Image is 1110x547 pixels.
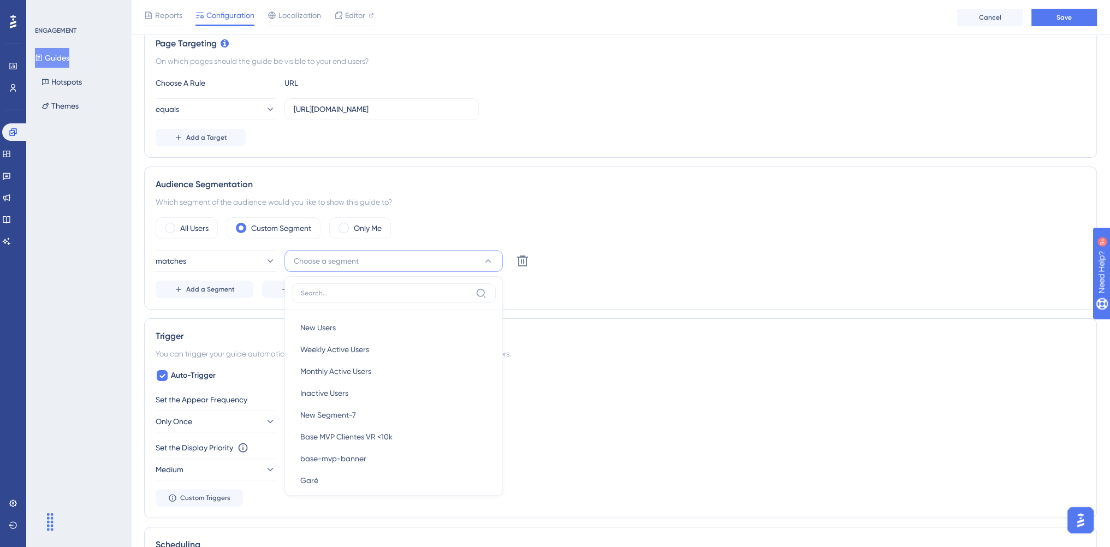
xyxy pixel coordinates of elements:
[300,452,366,465] span: base-mvp-banner
[300,343,369,356] span: Weekly Active Users
[35,48,69,68] button: Guides
[292,404,496,426] button: New Segment-7
[251,222,311,235] label: Custom Segment
[292,448,496,469] button: base-mvp-banner
[354,222,382,235] label: Only Me
[156,76,276,90] div: Choose A Rule
[156,463,183,476] span: Medium
[284,250,503,272] button: Choose a segment
[35,96,85,116] button: Themes
[156,129,246,146] button: Add a Target
[156,254,186,267] span: matches
[294,103,470,115] input: yourwebsite.com/path
[1064,504,1097,537] iframe: UserGuiding AI Assistant Launcher
[957,9,1023,26] button: Cancel
[156,250,276,272] button: matches
[300,365,371,378] span: Monthly Active Users
[155,9,182,22] span: Reports
[292,469,496,491] button: Garé
[284,76,405,90] div: URL
[301,289,471,298] input: Search...
[156,415,192,428] span: Only Once
[345,9,365,22] span: Editor
[35,26,76,35] div: ENGAGEMENT
[156,411,276,432] button: Only Once
[262,281,369,298] button: Create a Segment
[292,317,496,338] button: New Users
[74,5,81,14] div: 9+
[300,474,318,487] span: Garé
[292,360,496,382] button: Monthly Active Users
[156,489,243,507] button: Custom Triggers
[156,459,276,480] button: Medium
[156,347,1085,360] div: You can trigger your guide automatically when the target URL is visited, and/or use the custom tr...
[1031,9,1097,26] button: Save
[35,72,88,92] button: Hotspots
[1056,13,1072,22] span: Save
[26,3,68,16] span: Need Help?
[300,408,356,421] span: New Segment-7
[156,98,276,120] button: equals
[300,387,348,400] span: Inactive Users
[156,37,1085,50] div: Page Targeting
[41,506,59,538] div: Arrastar
[300,430,393,443] span: Base MVP Clientes VR <10k
[180,494,230,502] span: Custom Triggers
[156,441,233,454] div: Set the Display Priority
[292,382,496,404] button: Inactive Users
[979,13,1001,22] span: Cancel
[300,321,336,334] span: New Users
[278,9,321,22] span: Localization
[186,133,227,142] span: Add a Target
[156,178,1085,191] div: Audience Segmentation
[156,103,179,116] span: equals
[156,330,1085,343] div: Trigger
[186,285,235,294] span: Add a Segment
[294,254,359,267] span: Choose a segment
[156,195,1085,209] div: Which segment of the audience would you like to show this guide to?
[156,393,1085,406] div: Set the Appear Frequency
[292,426,496,448] button: Base MVP Clientes VR <10k
[171,369,216,382] span: Auto-Trigger
[292,338,496,360] button: Weekly Active Users
[206,9,254,22] span: Configuration
[156,55,1085,68] div: On which pages should the guide be visible to your end users?
[180,222,209,235] label: All Users
[156,281,253,298] button: Add a Segment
